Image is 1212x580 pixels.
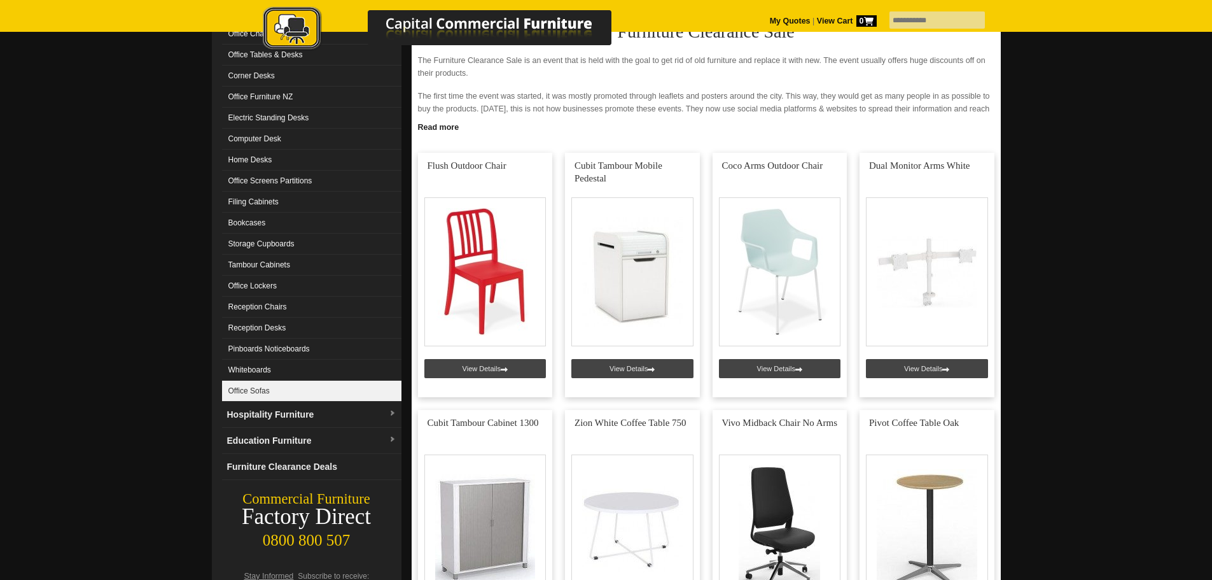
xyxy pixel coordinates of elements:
div: Commercial Furniture [212,490,401,508]
a: Computer Desk [222,129,401,150]
a: Office Chairs [222,24,401,45]
a: My Quotes [770,17,811,25]
div: Factory Direct [212,508,401,526]
a: Corner Desks [222,66,401,87]
a: Office Sofas [222,381,401,402]
a: Office Tables & Desks [222,45,401,66]
strong: View Cart [817,17,877,25]
a: Reception Desks [222,318,401,339]
a: Furniture Clearance Deals [222,454,401,480]
a: Office Screens Partitions [222,171,401,192]
a: Storage Cupboards [222,234,401,255]
a: Reception Chairs [222,297,401,318]
a: Electric Standing Desks [222,108,401,129]
a: Capital Commercial Furniture Logo [228,6,673,57]
a: Pinboards Noticeboards [222,339,401,360]
a: Filing Cabinets [222,192,401,213]
p: The Furniture Clearance Sale is an event that is held with the goal to get rid of old furniture a... [418,54,994,80]
div: 0800 800 507 [212,525,401,549]
a: View Cart0 [814,17,876,25]
a: Office Furniture NZ [222,87,401,108]
a: Whiteboards [222,360,401,381]
img: dropdown [389,410,396,418]
p: The first time the event was started, it was mostly promoted through leaflets and posters around ... [418,90,994,128]
a: Click to read more [412,118,1001,134]
a: Bookcases [222,213,401,234]
img: dropdown [389,436,396,444]
span: 0 [856,15,877,27]
h2: Furniture Clearance Sale [418,22,994,41]
a: Tambour Cabinets [222,255,401,276]
a: Home Desks [222,150,401,171]
a: Office Lockers [222,276,401,297]
a: Hospitality Furnituredropdown [222,402,401,428]
img: Capital Commercial Furniture Logo [228,6,673,53]
a: Education Furnituredropdown [222,428,401,454]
